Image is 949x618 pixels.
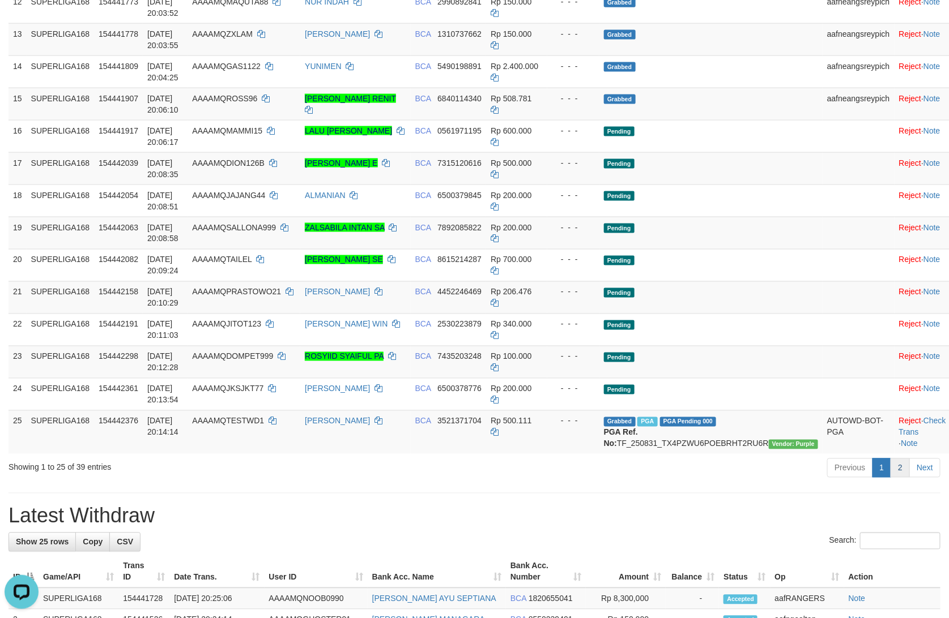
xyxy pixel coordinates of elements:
[491,417,531,426] span: Rp 500.111
[552,190,595,201] div: - - -
[552,222,595,233] div: - - -
[27,55,95,88] td: SUPERLIGA168
[491,352,531,361] span: Rp 100.000
[604,95,636,104] span: Grabbed
[415,352,431,361] span: BCA
[99,158,138,168] span: 154442039
[305,417,370,426] a: [PERSON_NAME]
[147,94,178,114] span: [DATE] 20:06:10
[506,556,586,588] th: Bank Acc. Number: activate to sort column ascending
[604,320,635,330] span: Pending
[368,556,506,588] th: Bank Acc. Name: activate to sort column ascending
[437,223,482,232] span: Copy 7892085822 to clipboard
[604,288,635,298] span: Pending
[8,152,27,184] td: 17
[265,556,368,588] th: User ID: activate to sort column ascending
[305,384,370,393] a: [PERSON_NAME]
[823,23,895,55] td: aafneangsreypich
[491,158,531,168] span: Rp 500.000
[924,62,941,71] a: Note
[415,158,431,168] span: BCA
[552,415,595,427] div: - - -
[552,383,595,394] div: - - -
[586,556,666,588] th: Amount: activate to sort column ascending
[305,320,388,329] a: [PERSON_NAME] WIN
[8,378,27,410] td: 24
[147,287,178,308] span: [DATE] 20:10:29
[899,320,922,329] a: Reject
[771,588,844,610] td: aafRANGERS
[899,352,922,361] a: Reject
[99,223,138,232] span: 154442063
[192,29,253,38] span: AAAAMQZXLAM
[491,191,531,200] span: Rp 200.000
[372,594,496,603] a: [PERSON_NAME] AYU SEPTIANA
[192,191,265,200] span: AAAAMQJAJANG44
[305,29,370,38] a: [PERSON_NAME]
[604,256,635,265] span: Pending
[8,120,27,152] td: 16
[552,93,595,104] div: - - -
[147,417,178,437] span: [DATE] 20:14:14
[118,556,169,588] th: Trans ID: activate to sort column ascending
[604,224,635,233] span: Pending
[719,556,770,588] th: Status: activate to sort column ascending
[99,384,138,393] span: 154442361
[891,458,910,478] a: 2
[8,281,27,314] td: 21
[552,351,595,362] div: - - -
[899,417,946,437] a: Check Trans
[437,320,482,329] span: Copy 2530223879 to clipboard
[823,55,895,88] td: aafneangsreypich
[604,127,635,136] span: Pending
[27,281,95,314] td: SUPERLIGA168
[8,23,27,55] td: 13
[860,533,941,550] input: Search:
[829,533,941,550] label: Search:
[169,556,264,588] th: Date Trans.: activate to sort column ascending
[529,594,573,603] span: Copy 1820655041 to clipboard
[75,533,110,552] a: Copy
[118,588,169,610] td: 154441728
[39,588,118,610] td: SUPERLIGA168
[8,88,27,120] td: 15
[147,158,178,179] span: [DATE] 20:08:35
[99,320,138,329] span: 154442191
[8,410,27,454] td: 25
[83,538,103,547] span: Copy
[899,62,922,71] a: Reject
[192,287,281,297] span: AAAAMQPRASTOWO21
[604,417,636,427] span: Grabbed
[873,458,892,478] a: 1
[415,384,431,393] span: BCA
[305,126,392,135] a: LALU [PERSON_NAME]
[901,439,918,448] a: Note
[147,352,178,372] span: [DATE] 20:12:28
[552,125,595,136] div: - - -
[305,352,384,361] a: ROSYIID SYAIFUL PA
[305,287,370,297] a: [PERSON_NAME]
[147,126,178,147] span: [DATE] 20:06:17
[305,255,383,264] a: [PERSON_NAME] SE
[147,62,178,82] span: [DATE] 20:04:25
[924,191,941,200] a: Note
[552,28,595,40] div: - - -
[899,29,922,38] a: Reject
[8,457,387,473] div: Showing 1 to 25 of 39 entries
[27,346,95,378] td: SUPERLIGA168
[924,29,941,38] a: Note
[924,94,941,103] a: Note
[604,30,636,40] span: Grabbed
[899,255,922,264] a: Reject
[604,428,638,448] b: PGA Ref. No:
[8,249,27,281] td: 20
[491,287,531,297] span: Rp 206.476
[491,384,531,393] span: Rp 200.000
[8,556,39,588] th: ID: activate to sort column descending
[99,255,138,264] span: 154442082
[899,191,922,200] a: Reject
[147,320,178,340] span: [DATE] 20:11:03
[437,287,482,297] span: Copy 4452246469 to clipboard
[849,594,866,603] a: Note
[924,352,941,361] a: Note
